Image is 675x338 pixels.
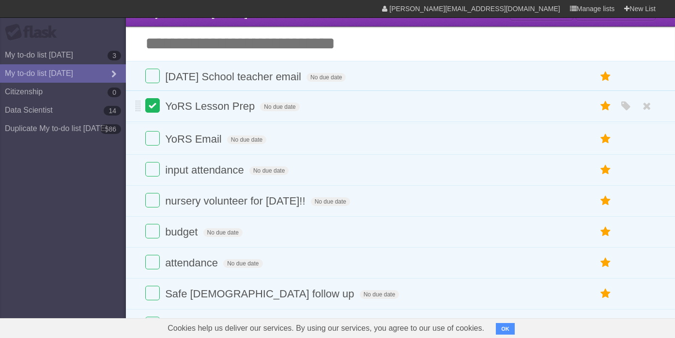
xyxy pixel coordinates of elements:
[165,288,356,300] span: Safe [DEMOGRAPHIC_DATA] follow up
[597,69,615,85] label: Star task
[597,162,615,178] label: Star task
[260,103,299,111] span: No due date
[597,286,615,302] label: Star task
[145,131,160,146] label: Done
[165,164,246,176] span: input attendance
[249,166,289,175] span: No due date
[145,162,160,176] label: Done
[203,228,243,237] span: No due date
[360,290,399,299] span: No due date
[165,257,220,269] span: attendance
[597,224,615,240] label: Star task
[165,100,257,112] span: YoRS Lesson Prep
[145,286,160,300] label: Done
[107,51,121,60] b: 3
[597,131,615,147] label: Star task
[5,24,63,41] div: Flask
[145,255,160,269] label: Done
[496,323,515,335] button: OK
[597,255,615,271] label: Star task
[145,69,160,83] label: Done
[104,106,121,116] b: 14
[223,259,262,268] span: No due date
[145,224,160,238] label: Done
[597,193,615,209] label: Star task
[227,135,266,144] span: No due date
[107,88,121,97] b: 0
[311,197,350,206] span: No due date
[597,317,615,333] label: Star task
[165,133,224,145] span: YoRS Email
[145,317,160,331] label: Done
[165,226,200,238] span: budget
[307,73,346,82] span: No due date
[145,98,160,113] label: Done
[165,195,307,207] span: nursery volunteer for [DATE]!!
[100,124,121,134] b: 586
[158,319,494,338] span: Cookies help us deliver our services. By using our services, you agree to our use of cookies.
[145,193,160,207] label: Done
[165,71,304,83] span: [DATE] School teacher email
[597,98,615,114] label: Star task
